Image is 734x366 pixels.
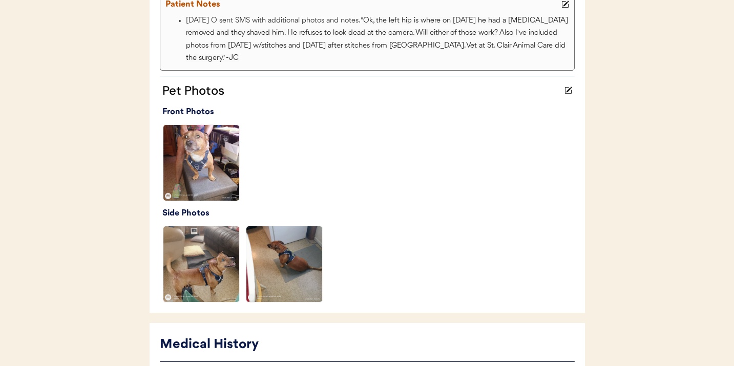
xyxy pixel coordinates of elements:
img: 1000001194.jpg [163,125,239,201]
img: 1000001176.jpg [246,226,322,302]
span: Ok, the left hip is where on [DATE] he had a [MEDICAL_DATA] removed and they shaved him. He refus... [186,17,570,62]
img: 1000001202.jpg [163,226,239,302]
div: Front Photos [162,105,575,119]
div: Side Photos [162,206,575,221]
div: Medical History [160,335,575,355]
div: Pet Photos [160,81,562,100]
li: [DATE] O sent SMS with additional photos and notes. " [186,15,572,65]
